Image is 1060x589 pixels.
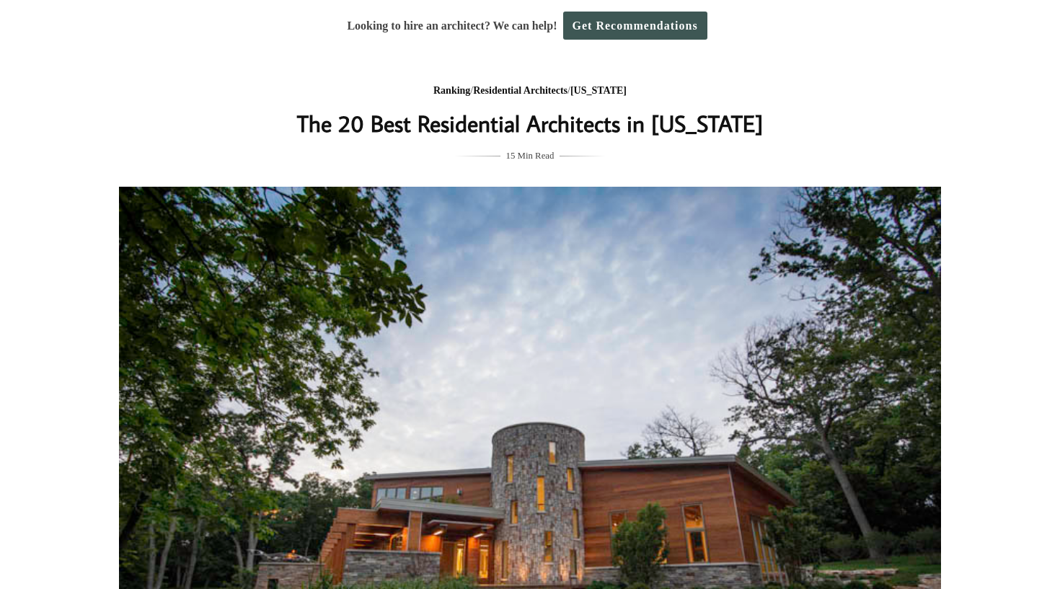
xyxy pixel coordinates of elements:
[473,85,567,96] a: Residential Architects
[242,106,818,141] h1: The 20 Best Residential Architects in [US_STATE]
[242,82,818,100] div: / /
[563,12,707,40] a: Get Recommendations
[570,85,627,96] a: [US_STATE]
[433,85,470,96] a: Ranking
[506,148,555,164] span: 15 Min Read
